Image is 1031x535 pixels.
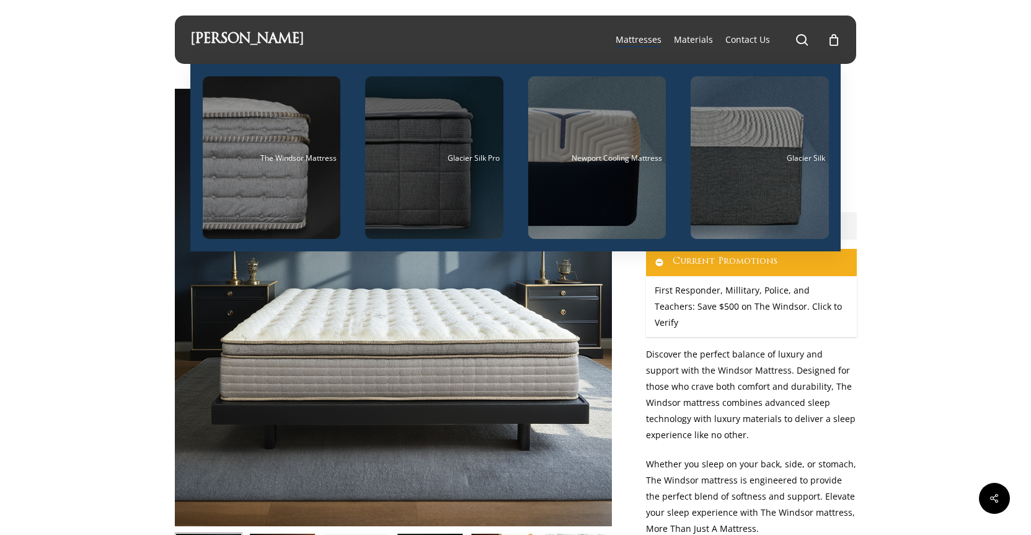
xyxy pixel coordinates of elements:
span: Contact Us [725,34,770,45]
a: Glacier Silk Pro [365,76,503,239]
span: Glacier Silk Pro [448,153,500,163]
span: Mattresses [616,34,662,45]
a: Contact Us [725,34,770,46]
a: [PERSON_NAME] [190,33,304,47]
a: Current Promotions [646,249,857,276]
p: Discover the perfect balance of luxury and support with the Windsor Mattress. Designed for those ... [646,346,857,456]
a: Materials [674,34,713,46]
a: Newport Cooling Mattress [528,76,666,239]
div: First Responder, Millitary, Police, and Teachers: Save $500 on The Windsor. Click to Verify [646,276,857,337]
a: Glacier Silk [691,76,829,239]
span: Newport Cooling Mattress [572,153,662,163]
span: Materials [674,34,713,45]
a: Mattresses [616,34,662,46]
nav: Main Menu [609,16,841,64]
a: The Windsor Mattress [203,76,341,239]
span: The Windsor Mattress [260,153,337,163]
a: Cart [827,33,841,47]
span: Glacier Silk [787,153,825,163]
